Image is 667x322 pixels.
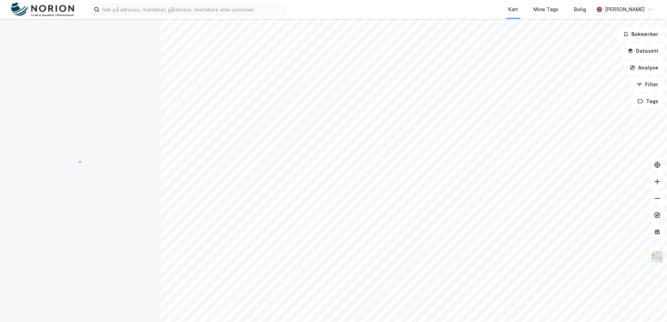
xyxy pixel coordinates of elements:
[533,5,559,14] div: Mine Tags
[605,5,645,14] div: [PERSON_NAME]
[508,5,518,14] div: Kart
[651,250,664,264] img: Z
[632,288,667,322] div: Kontrollprogram for chat
[75,161,86,172] img: spinner.a6d8c91a73a9ac5275cf975e30b51cfb.svg
[617,27,664,41] button: Bokmerker
[632,288,667,322] iframe: Chat Widget
[622,44,664,58] button: Datasett
[631,78,664,92] button: Filter
[99,4,286,15] input: Søk på adresse, matrikkel, gårdeiere, leietakere eller personer
[11,2,74,17] img: norion-logo.80e7a08dc31c2e691866.png
[632,94,664,108] button: Tags
[624,61,664,75] button: Analyse
[574,5,586,14] div: Bolig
